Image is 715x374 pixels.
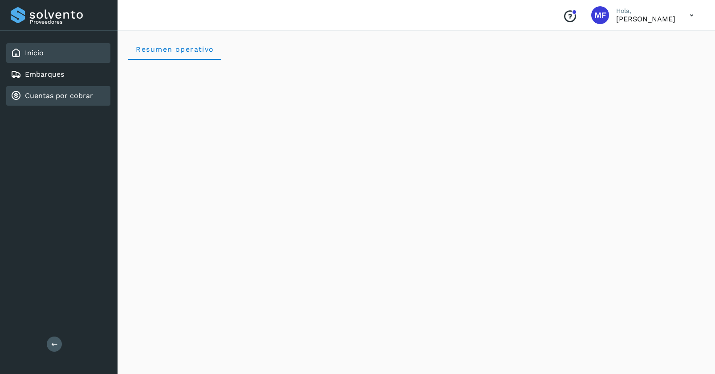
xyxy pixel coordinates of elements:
[25,70,64,78] a: Embarques
[6,86,110,106] div: Cuentas por cobrar
[6,43,110,63] div: Inicio
[135,45,214,53] span: Resumen operativo
[25,49,44,57] a: Inicio
[6,65,110,84] div: Embarques
[616,15,675,23] p: MONICA FONTES CHAVEZ
[30,19,107,25] p: Proveedores
[616,7,675,15] p: Hola,
[25,91,93,100] a: Cuentas por cobrar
